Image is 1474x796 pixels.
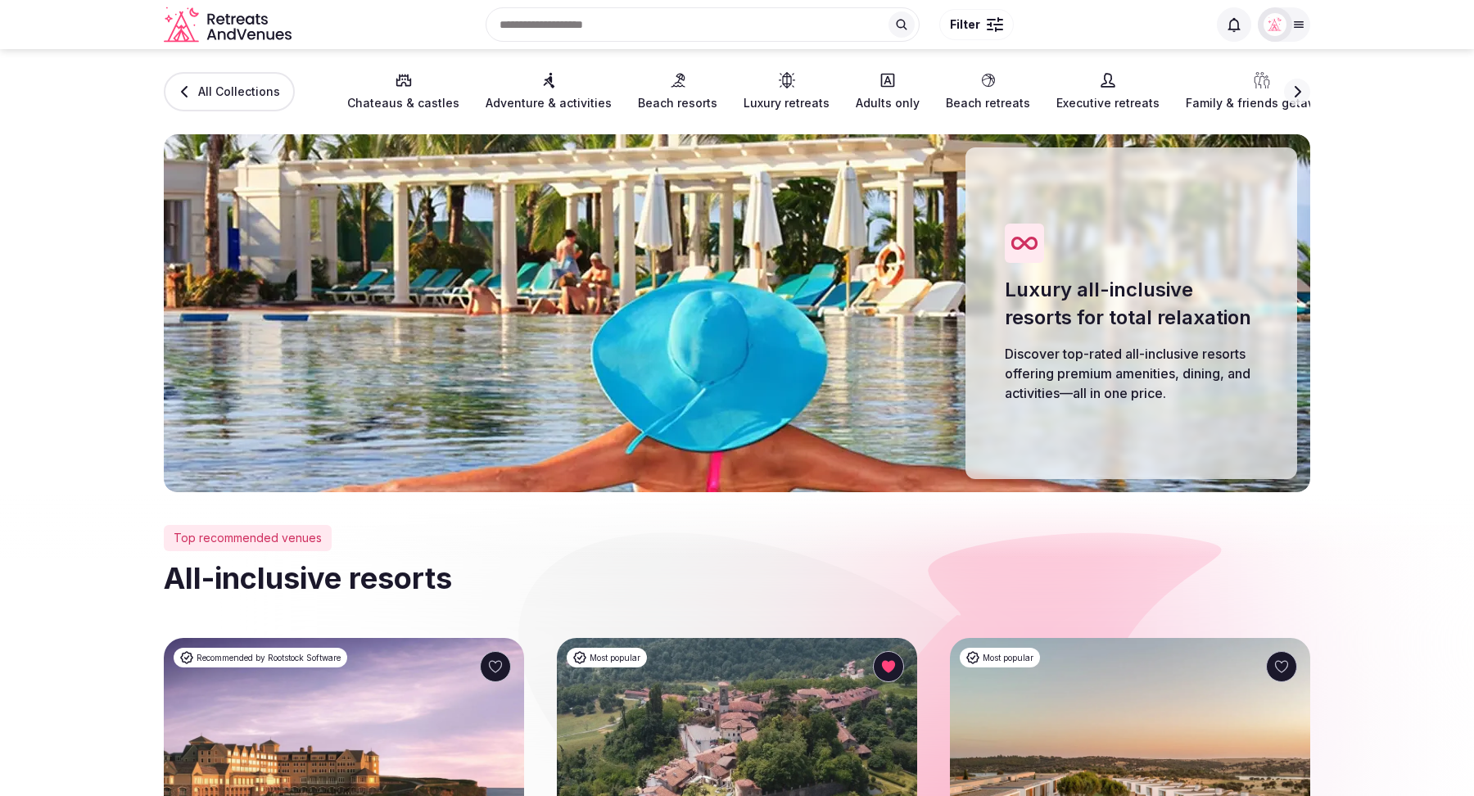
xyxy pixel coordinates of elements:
div: Top recommended venues [164,525,332,551]
span: Recommended by Rootstock Software [197,652,341,663]
a: Chateaus & castles [347,72,459,111]
h2: All-inclusive resorts [164,558,1310,599]
span: Adventure & activities [486,95,612,111]
a: Visit the homepage [164,7,295,43]
span: Chateaus & castles [347,95,459,111]
span: All Collections [198,84,280,100]
span: Most popular [983,652,1033,663]
img: Matt Grant Oakes [1264,13,1286,36]
p: Discover top-rated all-inclusive resorts offering premium amenities, dining, and activities—all i... [1005,344,1258,403]
span: Family & friends getaways [1186,95,1338,111]
a: Family & friends getaways [1186,72,1338,111]
button: Filter [939,9,1014,40]
a: Adventure & activities [486,72,612,111]
a: Beach retreats [946,72,1030,111]
span: Filter [950,16,980,33]
a: Luxury retreats [744,72,830,111]
span: Beach retreats [946,95,1030,111]
a: Executive retreats [1056,72,1160,111]
a: All Collections [164,72,295,111]
span: Luxury retreats [744,95,830,111]
svg: Retreats and Venues company logo [164,7,295,43]
img: All-inclusive resorts [164,134,1310,492]
span: Beach resorts [638,95,717,111]
a: Adults only [856,72,920,111]
a: Beach resorts [638,72,717,111]
h1: Luxury all-inclusive resorts for total relaxation [1005,276,1258,331]
span: Adults only [856,95,920,111]
span: Most popular [590,652,640,663]
span: Executive retreats [1056,95,1160,111]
